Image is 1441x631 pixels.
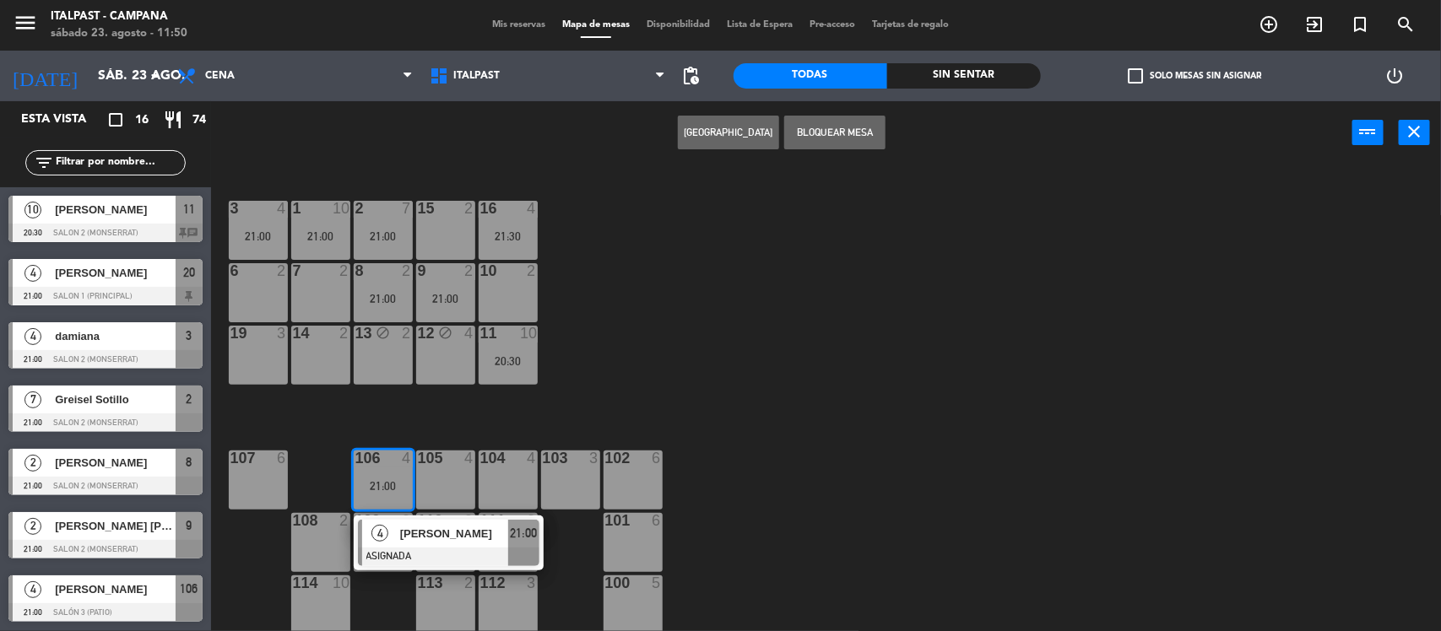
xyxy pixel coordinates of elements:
[291,230,350,242] div: 21:00
[464,201,474,216] div: 2
[480,575,481,591] div: 112
[55,580,176,598] span: [PERSON_NAME]
[1128,68,1143,84] span: check_box_outline_blank
[1399,120,1430,145] button: close
[24,518,41,535] span: 2
[183,199,195,219] span: 11
[24,581,41,598] span: 4
[355,201,356,216] div: 2
[277,326,287,341] div: 3
[1395,14,1416,35] i: search
[51,25,187,42] div: sábado 23. agosto - 11:50
[402,263,412,278] div: 2
[183,262,195,283] span: 20
[229,230,288,242] div: 21:00
[652,513,662,528] div: 6
[354,293,413,305] div: 21:00
[605,450,606,466] div: 102
[527,201,537,216] div: 4
[402,513,412,528] div: 2
[418,575,419,591] div: 113
[13,10,38,35] i: menu
[480,326,481,341] div: 11
[333,575,349,591] div: 10
[1128,68,1261,84] label: Solo mesas sin asignar
[464,575,474,591] div: 2
[54,154,185,172] input: Filtrar por nombre...
[355,513,356,528] div: 109
[605,575,606,591] div: 100
[1352,120,1384,145] button: power_input
[277,201,287,216] div: 4
[355,326,356,341] div: 13
[55,391,176,408] span: Greisel Sotillo
[333,201,349,216] div: 10
[479,355,538,367] div: 20:30
[480,450,481,466] div: 104
[354,480,413,492] div: 21:00
[402,201,412,216] div: 7
[24,455,41,472] span: 2
[144,66,165,86] i: arrow_drop_down
[527,263,537,278] div: 2
[55,264,176,282] span: [PERSON_NAME]
[678,116,779,149] button: [GEOGRAPHIC_DATA]
[464,513,474,528] div: 2
[354,230,413,242] div: 21:00
[605,513,606,528] div: 101
[638,20,718,30] span: Disponibilidad
[24,265,41,282] span: 4
[376,326,390,340] i: block
[1358,121,1379,142] i: power_input
[520,326,537,341] div: 10
[480,201,481,216] div: 16
[230,263,231,278] div: 6
[355,263,356,278] div: 8
[464,450,474,466] div: 4
[187,389,192,409] span: 2
[55,201,176,218] span: [PERSON_NAME]
[402,450,412,466] div: 4
[681,66,702,86] span: pending_actions
[187,515,192,536] span: 9
[418,201,419,216] div: 15
[418,263,419,278] div: 9
[453,70,500,82] span: Italpast
[277,263,287,278] div: 2
[55,517,176,535] span: [PERSON_NAME] [PERSON_NAME]
[293,263,294,278] div: 7
[293,201,294,216] div: 1
[784,116,886,149] button: Bloquear Mesa
[554,20,638,30] span: Mapa de mesas
[438,326,452,340] i: block
[230,450,231,466] div: 107
[230,201,231,216] div: 3
[589,450,599,466] div: 3
[718,20,801,30] span: Lista de Espera
[1350,14,1370,35] i: turned_in_not
[205,70,235,82] span: Cena
[24,328,41,345] span: 4
[339,263,349,278] div: 2
[355,450,356,466] div: 106
[464,263,474,278] div: 2
[192,111,206,130] span: 74
[24,391,41,408] span: 7
[339,513,349,528] div: 2
[34,153,54,173] i: filter_list
[55,327,176,345] span: damiana
[163,110,183,130] i: restaurant
[13,10,38,41] button: menu
[1304,14,1325,35] i: exit_to_app
[527,450,537,466] div: 4
[187,326,192,346] span: 3
[51,8,187,25] div: Italpast - Campana
[230,326,231,341] div: 19
[135,111,149,130] span: 16
[864,20,957,30] span: Tarjetas de regalo
[277,450,287,466] div: 6
[293,326,294,341] div: 14
[480,513,481,528] div: 111
[8,110,122,130] div: Esta vista
[543,450,544,466] div: 103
